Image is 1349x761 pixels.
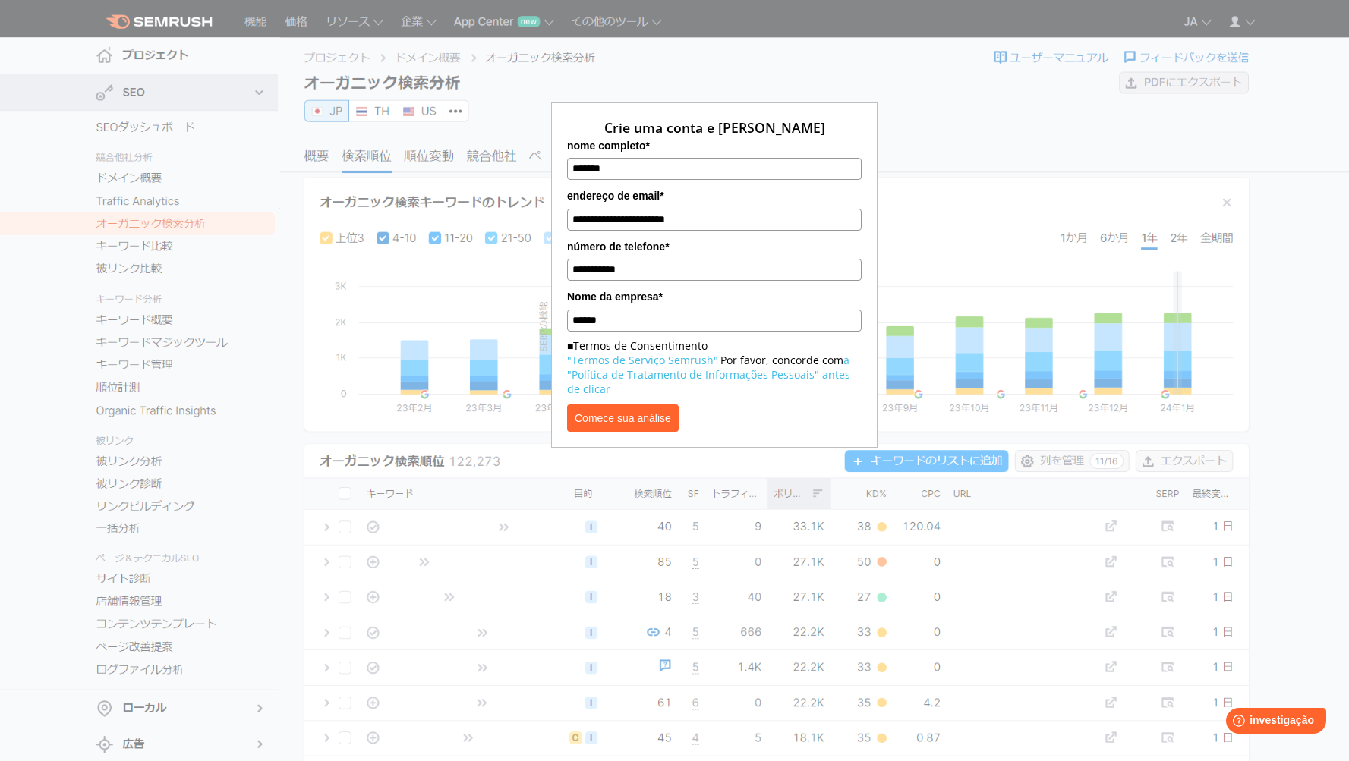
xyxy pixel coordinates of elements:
[604,118,825,137] font: Crie uma conta e [PERSON_NAME]
[575,412,671,424] font: Comece sua análise
[1214,702,1332,744] iframe: Iniciador de widget de ajuda
[567,338,708,353] font: ■Termos de Consentimento
[567,140,650,152] font: nome completo*
[567,291,663,303] font: Nome da empresa*
[567,241,670,253] font: número de telefone*
[720,353,843,367] font: Por favor, concorde com
[567,353,718,367] a: "Termos de Serviço Semrush"
[567,404,679,432] button: Comece sua análise
[567,190,664,202] font: endereço de email*
[567,353,850,396] a: a "Política de Tratamento de Informações Pessoais" antes de clicar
